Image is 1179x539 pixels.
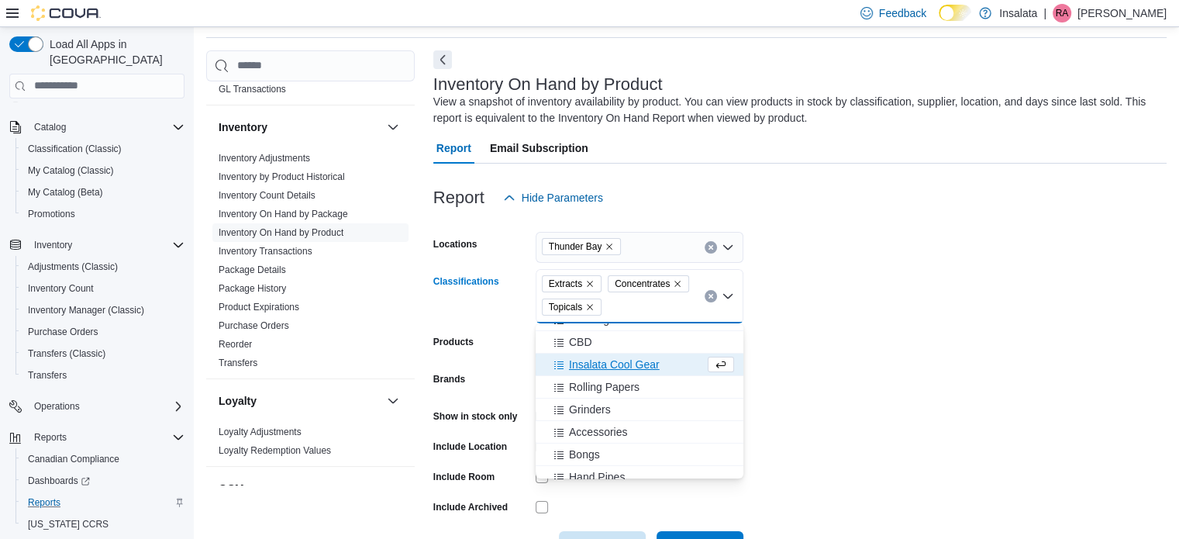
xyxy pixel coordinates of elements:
[433,410,518,423] label: Show in stock only
[549,239,602,254] span: Thunder Bay
[16,448,191,470] button: Canadian Compliance
[16,513,191,535] button: [US_STATE] CCRS
[22,257,184,276] span: Adjustments (Classic)
[542,238,622,255] span: Thunder Bay
[28,282,94,295] span: Inventory Count
[219,426,302,438] span: Loyalty Adjustments
[219,481,381,496] button: OCM
[219,264,286,275] a: Package Details
[605,242,614,251] button: Remove Thunder Bay from selection in this group
[28,397,184,416] span: Operations
[219,358,257,368] a: Transfers
[22,205,184,223] span: Promotions
[433,336,474,348] label: Products
[436,133,471,164] span: Report
[22,205,81,223] a: Promotions
[879,5,926,21] span: Feedback
[384,118,402,136] button: Inventory
[569,424,627,440] span: Accessories
[569,357,660,372] span: Insalata Cool Gear
[28,118,184,136] span: Catalog
[28,326,98,338] span: Purchase Orders
[585,279,595,289] button: Remove Extracts from selection in this group
[16,321,191,343] button: Purchase Orders
[22,140,184,158] span: Classification (Classic)
[433,238,477,250] label: Locations
[22,279,100,298] a: Inventory Count
[22,140,128,158] a: Classification (Classic)
[569,402,611,417] span: Grinders
[219,153,310,164] a: Inventory Adjustments
[585,302,595,312] button: Remove Topicals from selection in this group
[219,444,331,457] span: Loyalty Redemption Values
[673,279,682,289] button: Remove Concentrates from selection in this group
[490,133,588,164] span: Email Subscription
[219,245,312,257] span: Inventory Transactions
[219,320,289,331] a: Purchase Orders
[384,392,402,410] button: Loyalty
[219,208,348,220] span: Inventory On Hand by Package
[3,427,191,448] button: Reports
[31,5,101,21] img: Cova
[28,236,184,254] span: Inventory
[22,301,150,320] a: Inventory Manager (Classic)
[219,357,257,369] span: Transfers
[28,304,144,316] span: Inventory Manager (Classic)
[384,479,402,498] button: OCM
[22,450,184,468] span: Canadian Compliance
[219,119,267,135] h3: Inventory
[34,121,66,133] span: Catalog
[16,470,191,492] a: Dashboards
[219,246,312,257] a: Inventory Transactions
[28,118,72,136] button: Catalog
[433,50,452,69] button: Next
[219,209,348,219] a: Inventory On Hand by Package
[1077,4,1167,22] p: [PERSON_NAME]
[206,61,415,105] div: Finance
[722,290,734,302] button: Close list of options
[28,428,73,447] button: Reports
[219,190,315,201] a: Inventory Count Details
[219,320,289,332] span: Purchase Orders
[497,182,609,213] button: Hide Parameters
[219,282,286,295] span: Package History
[22,493,67,512] a: Reports
[22,323,105,341] a: Purchase Orders
[16,181,191,203] button: My Catalog (Beta)
[615,276,670,292] span: Concentrates
[16,299,191,321] button: Inventory Manager (Classic)
[16,256,191,278] button: Adjustments (Classic)
[219,338,252,351] span: Reorder
[608,275,689,292] span: Concentrates
[22,515,115,534] a: [US_STATE] CCRS
[522,190,603,206] span: Hide Parameters
[219,445,331,456] a: Loyalty Redemption Values
[34,400,80,413] span: Operations
[219,393,381,409] button: Loyalty
[433,373,465,385] label: Brands
[22,366,73,385] a: Transfers
[433,441,507,453] label: Include Location
[536,466,743,489] button: Hand Pipes
[28,397,86,416] button: Operations
[705,241,717,254] button: Clear input
[536,376,743,399] button: Rolling Papers
[219,119,381,135] button: Inventory
[219,393,257,409] h3: Loyalty
[22,257,124,276] a: Adjustments (Classic)
[536,354,743,376] button: Insalata Cool Gear
[22,472,96,490] a: Dashboards
[536,444,743,466] button: Bongs
[219,339,252,350] a: Reorder
[433,275,499,288] label: Classifications
[206,149,415,378] div: Inventory
[939,5,971,21] input: Dark Mode
[536,331,743,354] button: CBD
[43,36,184,67] span: Load All Apps in [GEOGRAPHIC_DATA]
[16,492,191,513] button: Reports
[536,399,743,421] button: Grinders
[549,299,582,315] span: Topicals
[22,279,184,298] span: Inventory Count
[219,227,343,238] a: Inventory On Hand by Product
[542,275,602,292] span: Extracts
